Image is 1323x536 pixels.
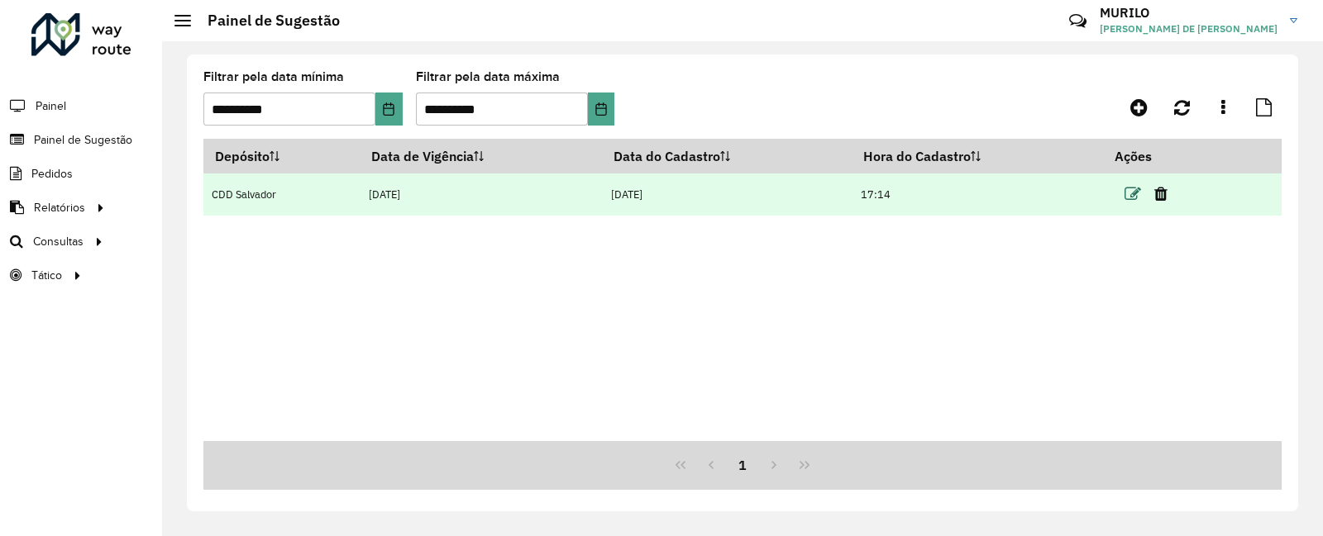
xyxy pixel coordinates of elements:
span: [PERSON_NAME] DE [PERSON_NAME] [1100,21,1278,36]
th: Depósito [203,139,360,173]
span: Painel [36,97,66,115]
label: Filtrar pela data mínima [203,67,344,87]
button: Choose Date [588,92,614,126]
a: Excluir [1154,183,1168,205]
a: Contato Rápido [1060,3,1096,39]
th: Data de Vigência [360,139,602,173]
button: 1 [727,449,758,481]
th: Data do Cadastro [602,139,852,173]
span: Pedidos [31,165,73,183]
button: Choose Date [375,92,402,126]
h3: MURILO [1100,5,1278,21]
td: [DATE] [360,173,602,216]
span: Consultas [33,233,84,250]
a: Editar [1125,183,1141,205]
td: CDD Salvador [203,173,360,216]
th: Hora do Cadastro [852,139,1103,173]
label: Filtrar pela data máxima [416,67,560,87]
span: Relatórios [34,199,85,216]
span: Painel de Sugestão [34,131,132,149]
span: Tático [31,267,62,284]
td: 17:14 [852,173,1103,216]
h2: Painel de Sugestão [191,12,340,30]
th: Ações [1103,139,1202,173]
td: [DATE] [602,173,852,216]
